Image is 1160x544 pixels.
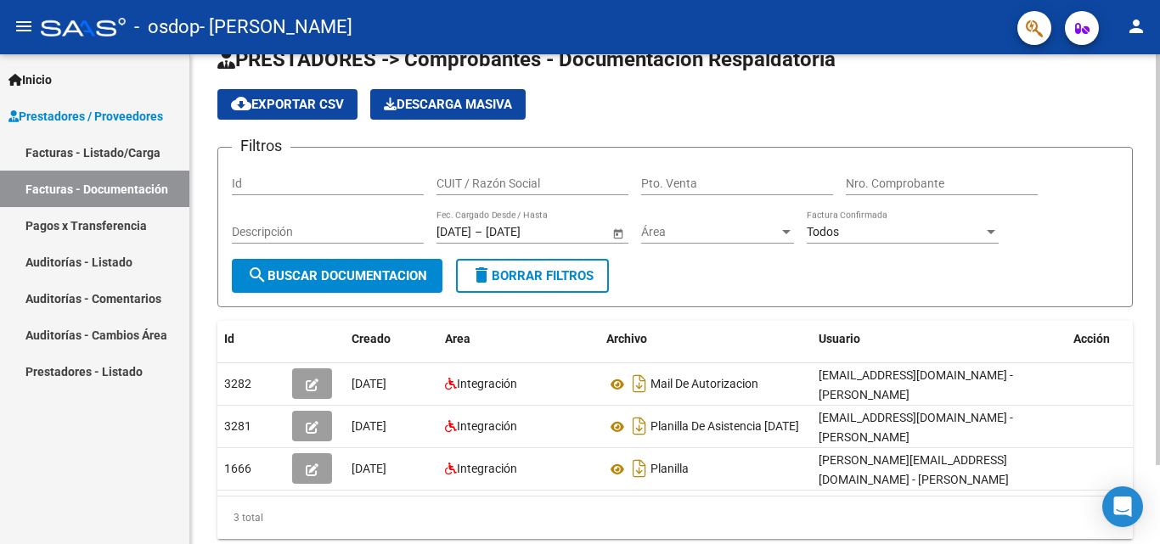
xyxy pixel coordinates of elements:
[1102,486,1143,527] div: Open Intercom Messenger
[352,377,386,390] span: [DATE]
[232,259,442,293] button: Buscar Documentacion
[352,419,386,433] span: [DATE]
[231,93,251,114] mat-icon: cloud_download
[231,97,344,112] span: Exportar CSV
[8,70,52,89] span: Inicio
[628,370,650,397] i: Descargar documento
[224,332,234,345] span: Id
[628,412,650,440] i: Descargar documento
[456,259,609,293] button: Borrar Filtros
[217,496,1133,539] div: 3 total
[457,462,517,475] span: Integración
[445,332,470,345] span: Area
[232,134,290,158] h3: Filtros
[609,224,627,242] button: Open calendar
[384,97,512,112] span: Descarga Masiva
[345,321,438,357] datatable-header-cell: Creado
[819,411,1013,444] span: [EMAIL_ADDRESS][DOMAIN_NAME] - [PERSON_NAME]
[812,321,1067,357] datatable-header-cell: Usuario
[370,89,526,120] button: Descarga Masiva
[471,268,594,283] span: Borrar Filtros
[650,420,799,434] span: Planilla De Asistencia [DATE]
[438,321,600,357] datatable-header-cell: Area
[600,321,812,357] datatable-header-cell: Archivo
[224,462,251,475] span: 1666
[352,462,386,475] span: [DATE]
[247,265,267,285] mat-icon: search
[650,463,689,476] span: Planilla
[641,225,779,239] span: Área
[217,321,285,357] datatable-header-cell: Id
[217,89,358,120] button: Exportar CSV
[819,368,1013,401] span: [EMAIL_ADDRESS][DOMAIN_NAME] - [PERSON_NAME]
[14,16,34,36] mat-icon: menu
[807,225,839,238] span: Todos
[1073,332,1110,345] span: Acción
[486,225,569,239] input: Fecha fin
[8,107,163,126] span: Prestadores / Proveedores
[200,8,352,46] span: - [PERSON_NAME]
[628,455,650,482] i: Descargar documento
[1067,321,1152,357] datatable-header-cell: Acción
[819,332,860,345] span: Usuario
[606,332,647,345] span: Archivo
[471,265,492,285] mat-icon: delete
[650,378,758,391] span: Mail De Autorizacion
[217,48,836,71] span: PRESTADORES -> Comprobantes - Documentación Respaldatoria
[457,377,517,390] span: Integración
[370,89,526,120] app-download-masive: Descarga masiva de comprobantes (adjuntos)
[819,453,1009,486] span: [PERSON_NAME][EMAIL_ADDRESS][DOMAIN_NAME] - [PERSON_NAME]
[352,332,391,345] span: Creado
[247,268,427,283] span: Buscar Documentacion
[457,419,517,433] span: Integración
[1126,16,1146,36] mat-icon: person
[436,225,471,239] input: Fecha inicio
[224,377,251,390] span: 3282
[224,419,251,433] span: 3281
[475,225,482,239] span: –
[134,8,200,46] span: - osdop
